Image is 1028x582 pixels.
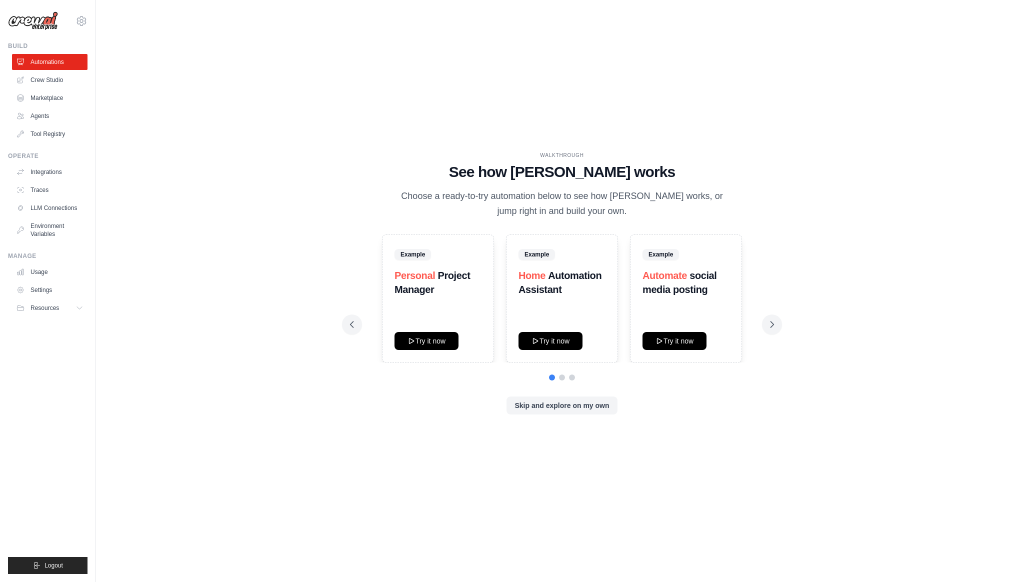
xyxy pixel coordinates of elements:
[12,218,87,242] a: Environment Variables
[30,304,59,312] span: Resources
[44,561,63,569] span: Logout
[8,557,87,574] button: Logout
[12,72,87,88] a: Crew Studio
[394,249,431,260] span: Example
[394,332,458,350] button: Try it now
[518,270,545,281] span: Home
[506,396,617,414] button: Skip and explore on my own
[12,164,87,180] a: Integrations
[12,200,87,216] a: LLM Connections
[518,332,582,350] button: Try it now
[12,108,87,124] a: Agents
[8,252,87,260] div: Manage
[394,189,730,218] p: Choose a ready-to-try automation below to see how [PERSON_NAME] works, or jump right in and build...
[518,249,555,260] span: Example
[642,270,687,281] span: Automate
[12,90,87,106] a: Marketplace
[12,264,87,280] a: Usage
[8,42,87,50] div: Build
[12,282,87,298] a: Settings
[394,270,435,281] span: Personal
[12,54,87,70] a: Automations
[350,151,774,159] div: WALKTHROUGH
[12,300,87,316] button: Resources
[12,126,87,142] a: Tool Registry
[12,182,87,198] a: Traces
[8,152,87,160] div: Operate
[350,163,774,181] h1: See how [PERSON_NAME] works
[642,249,679,260] span: Example
[8,11,58,30] img: Logo
[642,332,706,350] button: Try it now
[518,270,601,295] strong: Automation Assistant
